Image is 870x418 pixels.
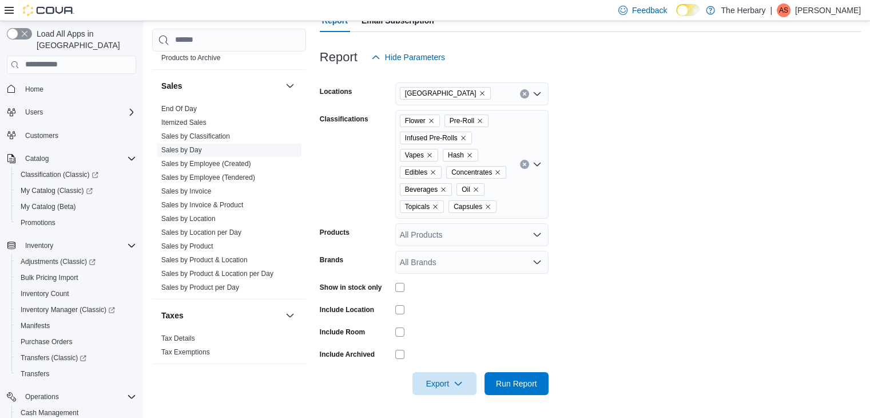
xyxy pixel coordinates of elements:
[484,372,549,395] button: Run Report
[21,369,49,378] span: Transfers
[21,218,55,227] span: Promotions
[632,5,667,16] span: Feedback
[161,119,206,127] a: Itemized Sales
[533,89,542,98] button: Open list of options
[25,392,59,401] span: Operations
[11,215,141,231] button: Promotions
[161,173,255,182] span: Sales by Employee (Tendered)
[161,270,273,278] a: Sales by Product & Location per Day
[428,117,435,124] button: Remove Flower from selection in this group
[16,287,136,301] span: Inventory Count
[2,151,141,167] button: Catalog
[152,102,306,299] div: Sales
[16,200,136,214] span: My Catalog (Beta)
[496,378,537,389] span: Run Report
[400,166,442,179] span: Edibles
[161,54,220,62] a: Products to Archive
[320,228,349,237] label: Products
[533,160,542,169] button: Open list of options
[21,321,50,330] span: Manifests
[161,145,202,155] span: Sales by Day
[283,79,297,93] button: Sales
[460,135,467,141] button: Remove Infused Pre-Rolls from selection in this group
[25,241,53,250] span: Inventory
[152,37,306,69] div: Products
[400,115,440,127] span: Flower
[476,117,483,124] button: Remove Pre-Roll from selection in this group
[16,255,100,269] a: Adjustments (Classic)
[161,104,197,113] span: End Of Day
[770,3,772,17] p: |
[472,186,479,193] button: Remove Oil from selection in this group
[405,201,430,212] span: Topicals
[479,90,486,97] button: Remove Kingston from selection in this group
[400,149,438,161] span: Vapes
[484,203,491,210] button: Remove Capsules from selection in this group
[16,367,54,381] a: Transfers
[16,168,103,182] a: Classification (Classic)
[161,105,197,113] a: End Of Day
[161,201,243,209] a: Sales by Invoice & Product
[777,3,790,17] div: Alex Saez
[16,303,136,317] span: Inventory Manager (Classic)
[405,167,427,178] span: Edibles
[16,216,60,230] a: Promotions
[21,170,98,179] span: Classification (Classic)
[21,82,48,96] a: Home
[21,152,53,165] button: Catalog
[443,149,478,161] span: Hash
[2,389,141,405] button: Operations
[450,115,474,127] span: Pre-Roll
[11,318,141,334] button: Manifests
[320,87,352,96] label: Locations
[11,286,141,302] button: Inventory Count
[11,199,141,215] button: My Catalog (Beta)
[16,367,136,381] span: Transfers
[419,372,470,395] span: Export
[454,201,482,212] span: Capsules
[11,350,141,366] a: Transfers (Classic)
[412,372,476,395] button: Export
[533,230,542,239] button: Open list of options
[21,239,136,253] span: Inventory
[161,334,195,342] a: Tax Details
[161,228,241,236] a: Sales by Location per Day
[161,283,239,292] span: Sales by Product per Day
[161,187,211,195] a: Sales by Invoice
[367,46,450,69] button: Hide Parameters
[21,408,78,417] span: Cash Management
[448,149,464,161] span: Hash
[21,273,78,282] span: Bulk Pricing Import
[795,3,861,17] p: [PERSON_NAME]
[533,258,542,267] button: Open list of options
[16,216,136,230] span: Promotions
[16,271,136,285] span: Bulk Pricing Import
[161,256,248,264] a: Sales by Product & Location
[161,80,281,92] button: Sales
[16,287,74,301] a: Inventory Count
[161,310,281,321] button: Taxes
[161,334,195,343] span: Tax Details
[448,200,496,213] span: Capsules
[21,257,96,266] span: Adjustments (Classic)
[779,3,788,17] span: AS
[21,128,136,143] span: Customers
[320,350,375,359] label: Include Archived
[2,238,141,254] button: Inventory
[16,319,54,333] a: Manifests
[400,132,472,144] span: Infused Pre-Rolls
[161,214,216,223] span: Sales by Location
[161,269,273,278] span: Sales by Product & Location per Day
[21,289,69,298] span: Inventory Count
[161,146,202,154] a: Sales by Day
[21,186,93,195] span: My Catalog (Classic)
[25,108,43,117] span: Users
[32,28,136,51] span: Load All Apps in [GEOGRAPHIC_DATA]
[16,319,136,333] span: Manifests
[161,200,243,210] span: Sales by Invoice & Product
[21,305,115,314] span: Inventory Manager (Classic)
[21,353,86,362] span: Transfers (Classic)
[462,184,470,195] span: Oil
[16,184,97,198] a: My Catalog (Classic)
[161,348,210,356] a: Tax Exemptions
